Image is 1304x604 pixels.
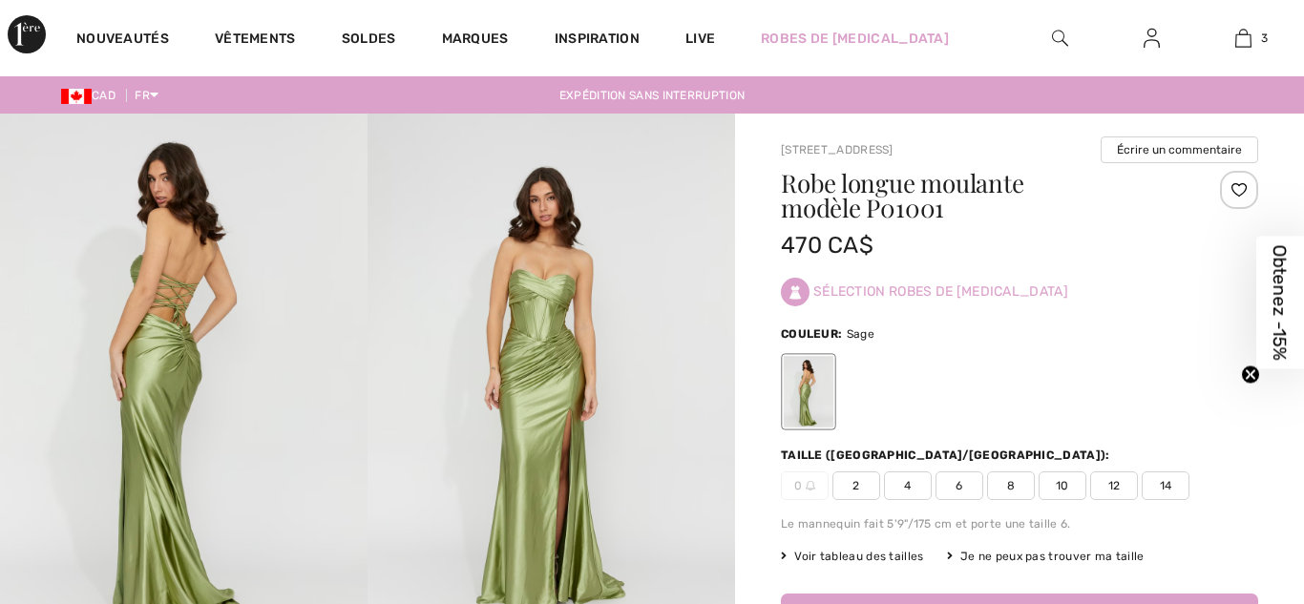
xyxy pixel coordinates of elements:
[1184,461,1285,509] iframe: Ouvre un widget dans lequel vous pouvez chatter avec l’un de nos agents
[781,143,894,156] a: [STREET_ADDRESS]
[781,232,873,259] span: 470 CA$
[61,89,123,102] span: CAD
[781,447,1114,464] div: Taille ([GEOGRAPHIC_DATA]/[GEOGRAPHIC_DATA]):
[1039,471,1086,500] span: 10
[781,548,924,565] span: Voir tableau des tailles
[555,31,640,51] span: Inspiration
[781,471,829,500] span: 0
[781,327,842,341] span: Couleur:
[947,548,1145,565] div: Je ne peux pas trouver ma taille
[442,31,509,51] a: Marques
[1144,27,1160,50] img: Mes infos
[806,481,815,490] img: ring-m.svg
[936,471,983,500] span: 6
[1128,27,1175,51] a: Se connecter
[1235,27,1251,50] img: Mon panier
[76,31,169,51] a: Nouveautés
[1198,27,1288,50] a: 3
[1256,236,1304,368] div: Obtenez -15%Close teaser
[781,278,810,306] img: Sélection robes de bal
[784,356,833,427] div: Sage
[1241,364,1260,384] button: Close teaser
[61,89,92,104] img: Canadian Dollar
[1261,30,1268,47] span: 3
[781,515,1258,532] div: Le mannequin fait 5'9"/175 cm et porte une taille 6.
[1142,471,1189,500] span: 14
[1090,471,1138,500] span: 12
[215,31,296,51] a: Vêtements
[832,471,880,500] span: 2
[847,327,874,341] span: Sage
[987,471,1035,500] span: 8
[685,29,715,49] a: Live
[781,262,1258,322] div: Sélection robes de [MEDICAL_DATA]
[761,29,949,49] a: Robes de [MEDICAL_DATA]
[781,171,1179,220] h1: Robe longue moulante modèle P01001
[342,31,396,51] a: Soldes
[135,89,158,102] span: FR
[1270,244,1292,360] span: Obtenez -15%
[1101,136,1258,163] button: Écrire un commentaire
[884,471,932,500] span: 4
[1052,27,1068,50] img: recherche
[8,15,46,53] img: 1ère Avenue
